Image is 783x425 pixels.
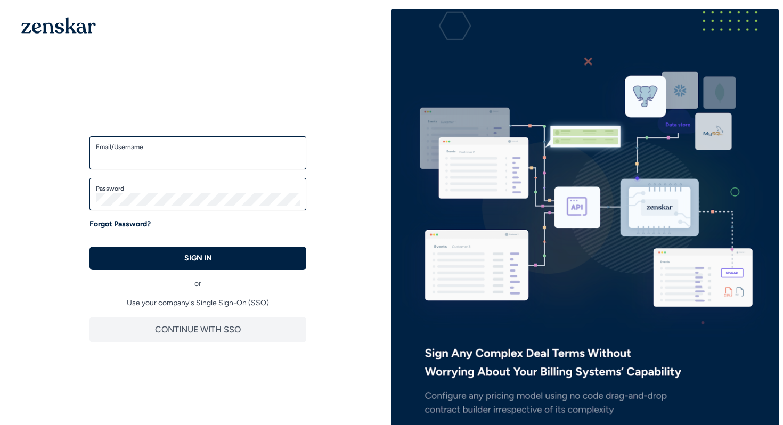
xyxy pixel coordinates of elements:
a: Forgot Password? [89,219,151,230]
p: Use your company's Single Sign-On (SSO) [89,298,306,308]
p: SIGN IN [184,253,212,264]
label: Password [96,184,300,193]
label: Email/Username [96,143,300,151]
button: CONTINUE WITH SSO [89,317,306,342]
button: SIGN IN [89,247,306,270]
div: or [89,270,306,289]
img: 1OGAJ2xQqyY4LXKgY66KYq0eOWRCkrZdAb3gUhuVAqdWPZE9SRJmCz+oDMSn4zDLXe31Ii730ItAGKgCKgCCgCikA4Av8PJUP... [21,17,96,34]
